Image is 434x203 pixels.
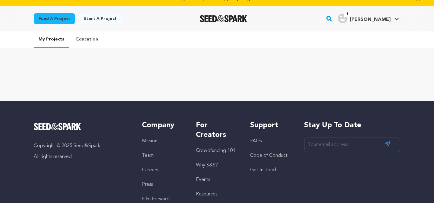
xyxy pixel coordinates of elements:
a: Resources [196,192,217,197]
a: Press [142,182,153,187]
img: Seed&Spark Logo Dark Mode [200,15,247,22]
span: Lhiannan S.'s Profile [337,12,400,25]
a: Start a project [79,13,121,24]
img: Seed&Spark Logo [34,123,81,130]
h5: Stay up to date [304,121,400,130]
p: Copyright © 2025 Seed&Spark [34,142,130,150]
a: Fund a project [34,13,75,24]
h5: Company [142,121,184,130]
span: [PERSON_NAME] [350,17,391,22]
a: Crowdfunding 101 [196,148,235,153]
h5: For Creators [196,121,238,140]
a: Seed&Spark Homepage [34,123,130,130]
a: Get In Touch [250,168,278,172]
a: Careers [142,168,158,172]
span: 1 [344,11,351,17]
a: Seed&Spark Homepage [200,15,247,22]
div: Lhiannan S.'s Profile [338,14,391,23]
a: Why S&S? [196,163,218,168]
a: FAQs [250,139,262,143]
a: Team [142,153,154,158]
img: user.png [338,14,348,23]
a: Education [71,31,103,47]
a: Code of Conduct [250,153,288,158]
a: Film Forward [142,197,170,201]
a: Mission [142,139,157,143]
a: Events [196,177,210,182]
a: Lhiannan S.'s Profile [337,12,400,23]
input: Your email address [304,137,400,152]
p: All rights reserved [34,153,130,160]
a: My Projects [34,31,69,48]
h5: Support [250,121,292,130]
